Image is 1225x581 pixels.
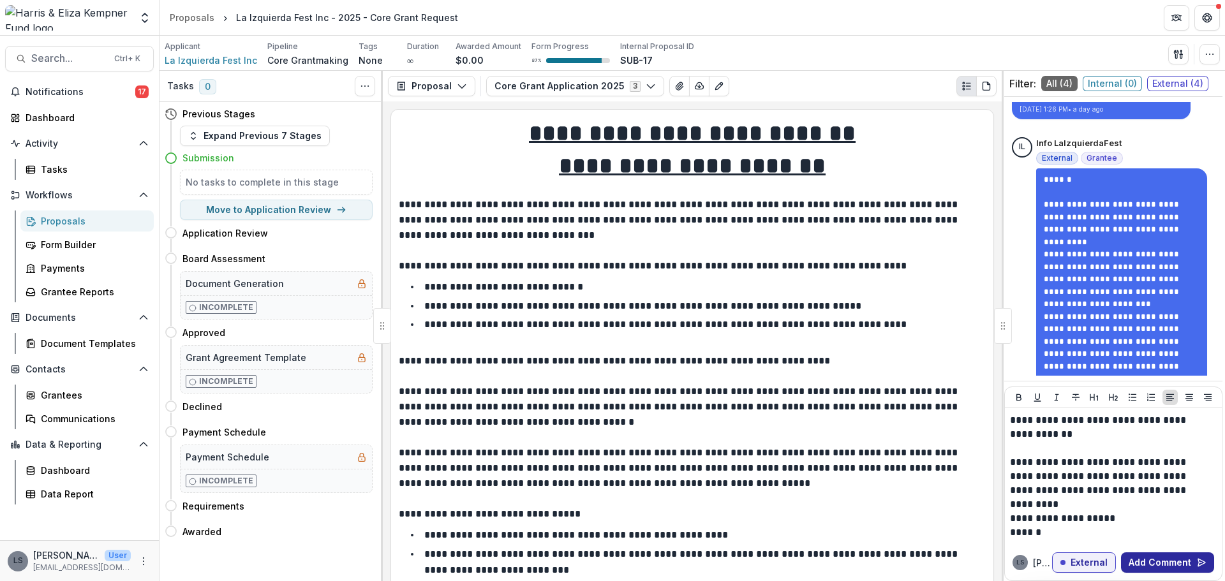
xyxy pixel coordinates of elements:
[1194,5,1220,31] button: Get Help
[170,11,214,24] div: Proposals
[182,425,266,439] h4: Payment Schedule
[41,388,144,402] div: Grantees
[165,54,257,67] a: La Izquierda Fest Inc
[182,400,222,413] h4: Declined
[26,190,133,201] span: Workflows
[186,277,284,290] h5: Document Generation
[5,133,154,154] button: Open Activity
[1121,552,1214,573] button: Add Comment
[26,364,133,375] span: Contacts
[33,562,131,573] p: [EMAIL_ADDRESS][DOMAIN_NAME]
[136,554,151,569] button: More
[182,151,234,165] h4: Submission
[5,307,154,328] button: Open Documents
[486,76,664,96] button: Core Grant Application 20253
[13,557,23,565] div: Lauren Scott
[20,210,154,232] a: Proposals
[33,548,100,562] p: [PERSON_NAME]
[31,52,107,64] span: Search...
[165,8,463,27] nav: breadcrumb
[355,76,375,96] button: Toggle View Cancelled Tasks
[182,252,265,265] h4: Board Assessment
[1182,390,1197,405] button: Align Center
[1162,390,1178,405] button: Align Left
[26,111,144,124] div: Dashboard
[41,464,144,477] div: Dashboard
[20,333,154,354] a: Document Templates
[5,185,154,205] button: Open Workflows
[359,54,383,67] p: None
[41,214,144,228] div: Proposals
[456,41,521,52] p: Awarded Amount
[26,439,133,450] span: Data & Reporting
[41,238,144,251] div: Form Builder
[186,351,306,364] h5: Grant Agreement Template
[5,5,131,31] img: Harris & Eliza Kempner Fund logo
[388,76,475,96] button: Proposal
[1016,559,1024,566] div: Lauren Scott
[186,450,269,464] h5: Payment Schedule
[709,76,729,96] button: Edit as form
[976,76,997,96] button: PDF view
[41,163,144,176] div: Tasks
[1071,557,1108,568] p: External
[26,138,133,149] span: Activity
[1041,76,1078,91] span: All ( 4 )
[20,258,154,279] a: Payments
[1011,390,1027,405] button: Bold
[20,159,154,180] a: Tasks
[199,302,253,313] p: Incomplete
[20,385,154,406] a: Grantees
[267,41,298,52] p: Pipeline
[1019,143,1025,151] div: Info LaIzquierdaFest
[41,487,144,501] div: Data Report
[1087,390,1102,405] button: Heading 1
[620,54,653,67] p: SUB-17
[167,81,194,92] h3: Tasks
[199,376,253,387] p: Incomplete
[165,41,200,52] p: Applicant
[41,261,144,275] div: Payments
[112,52,143,66] div: Ctrl + K
[5,434,154,455] button: Open Data & Reporting
[1033,556,1052,570] p: [PERSON_NAME]
[41,412,144,425] div: Communications
[5,46,154,71] button: Search...
[26,87,135,98] span: Notifications
[1036,137,1122,150] p: Info LaIzquierdaFest
[105,550,131,561] p: User
[199,79,216,94] span: 0
[180,126,330,146] button: Expand Previous 7 Stages
[407,41,439,52] p: Duration
[1087,154,1117,163] span: Grantee
[41,285,144,298] div: Grantee Reports
[1020,105,1183,114] p: [DATE] 1:26 PM • a day ago
[1200,390,1215,405] button: Align Right
[182,107,255,121] h4: Previous Stages
[1164,5,1189,31] button: Partners
[1049,390,1064,405] button: Italicize
[182,499,244,513] h4: Requirements
[1147,76,1208,91] span: External ( 4 )
[956,76,977,96] button: Plaintext view
[20,408,154,429] a: Communications
[186,175,367,189] h5: No tasks to complete in this stage
[359,41,378,52] p: Tags
[1030,390,1045,405] button: Underline
[136,5,154,31] button: Open entity switcher
[1143,390,1159,405] button: Ordered List
[20,483,154,504] a: Data Report
[1106,390,1121,405] button: Heading 2
[182,525,221,538] h4: Awarded
[1042,154,1073,163] span: External
[669,76,690,96] button: View Attached Files
[1068,390,1083,405] button: Strike
[20,460,154,481] a: Dashboard
[5,82,154,102] button: Notifications17
[26,313,133,323] span: Documents
[620,41,694,52] p: Internal Proposal ID
[165,8,219,27] a: Proposals
[531,56,541,65] p: 87 %
[20,281,154,302] a: Grantee Reports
